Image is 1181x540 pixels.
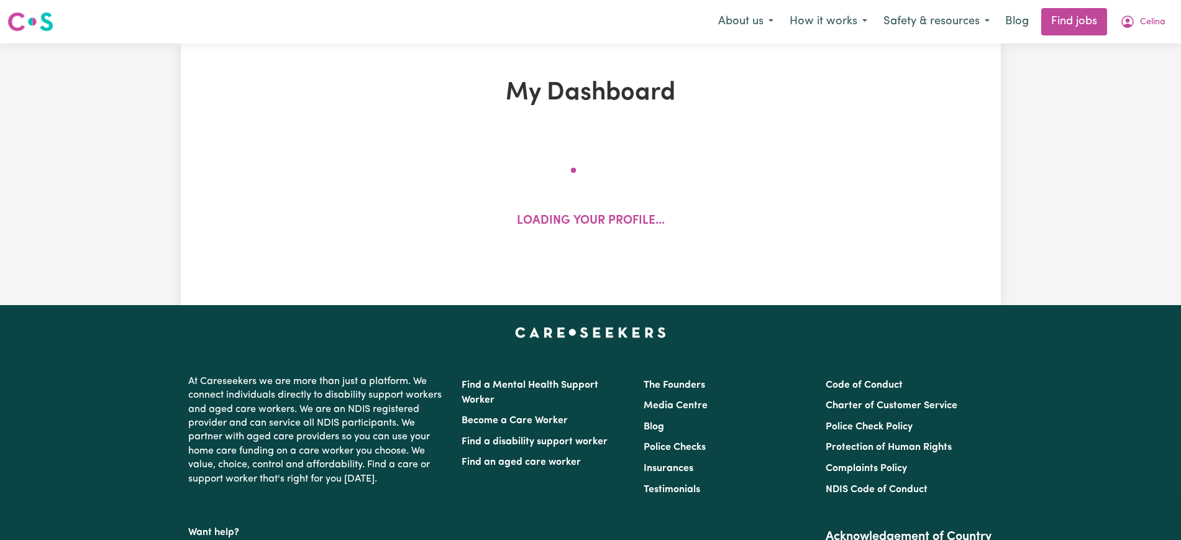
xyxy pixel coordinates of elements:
[998,8,1036,35] a: Blog
[644,485,700,495] a: Testimonials
[826,485,928,495] a: NDIS Code of Conduct
[826,422,913,432] a: Police Check Policy
[7,11,53,33] img: Careseekers logo
[644,442,706,452] a: Police Checks
[875,9,998,35] button: Safety & resources
[517,213,665,231] p: Loading your profile...
[644,380,705,390] a: The Founders
[644,422,664,432] a: Blog
[826,464,907,474] a: Complaints Policy
[1112,9,1174,35] button: My Account
[188,521,447,539] p: Want help?
[1131,490,1171,530] iframe: Button to launch messaging window
[644,464,693,474] a: Insurances
[515,327,666,337] a: Careseekers home page
[710,9,782,35] button: About us
[325,78,857,108] h1: My Dashboard
[462,437,608,447] a: Find a disability support worker
[1041,8,1107,35] a: Find jobs
[1140,16,1165,29] span: Celina
[462,457,581,467] a: Find an aged care worker
[7,7,53,36] a: Careseekers logo
[826,380,903,390] a: Code of Conduct
[644,401,708,411] a: Media Centre
[462,416,568,426] a: Become a Care Worker
[826,401,957,411] a: Charter of Customer Service
[782,9,875,35] button: How it works
[826,442,952,452] a: Protection of Human Rights
[188,370,447,491] p: At Careseekers we are more than just a platform. We connect individuals directly to disability su...
[462,380,598,405] a: Find a Mental Health Support Worker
